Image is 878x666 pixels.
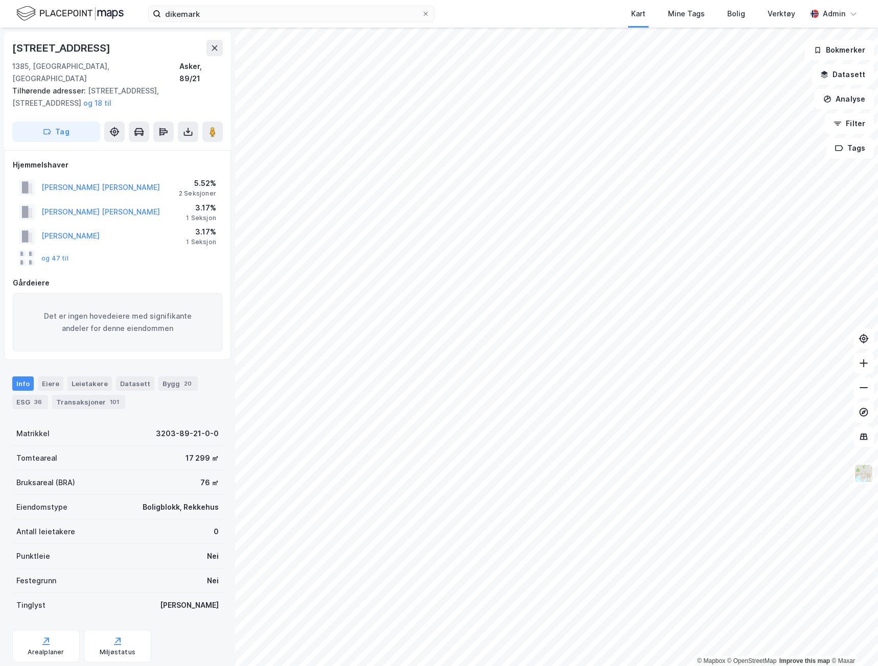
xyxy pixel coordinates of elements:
div: 101 [108,397,121,407]
img: Z [854,464,873,483]
img: logo.f888ab2527a4732fd821a326f86c7f29.svg [16,5,124,22]
div: 1 Seksjon [186,214,216,222]
div: 0 [214,526,219,538]
div: Tinglyst [16,599,45,611]
div: Nei [207,575,219,587]
div: 3.17% [186,202,216,214]
div: Kart [631,8,645,20]
div: Bruksareal (BRA) [16,477,75,489]
div: 2 Seksjoner [179,189,216,198]
div: 5.52% [179,177,216,189]
iframe: Chat Widget [827,617,878,666]
div: Leietakere [67,376,112,391]
div: Gårdeiere [13,277,222,289]
div: 1385, [GEOGRAPHIC_DATA], [GEOGRAPHIC_DATA] [12,60,179,85]
div: Punktleie [16,550,50,562]
div: Festegrunn [16,575,56,587]
div: Kontrollprogram for chat [827,617,878,666]
div: 3.17% [186,226,216,238]
div: 36 [32,397,44,407]
div: [PERSON_NAME] [160,599,219,611]
button: Filter [825,113,874,134]
div: 3203-89-21-0-0 [156,427,219,440]
div: Hjemmelshaver [13,159,222,171]
div: 76 ㎡ [200,477,219,489]
button: Bokmerker [805,40,874,60]
div: Boligblokk, Rekkehus [143,501,219,513]
button: Datasett [812,64,874,85]
div: Nei [207,550,219,562]
a: Improve this map [779,657,830,664]
div: 20 [182,378,194,389]
div: Eiere [38,376,63,391]
div: 1 Seksjon [186,238,216,246]
div: Mine Tags [668,8,705,20]
button: Tag [12,122,100,142]
div: Datasett [116,376,154,391]
div: Matrikkel [16,427,50,440]
div: Info [12,376,34,391]
a: Mapbox [697,657,725,664]
div: Miljøstatus [100,648,135,656]
div: Det er ingen hovedeiere med signifikante andeler for denne eiendommen [13,293,222,351]
div: Antall leietakere [16,526,75,538]
div: ESG [12,395,48,409]
a: OpenStreetMap [727,657,777,664]
div: 17 299 ㎡ [186,452,219,464]
div: [STREET_ADDRESS], [STREET_ADDRESS] [12,85,215,109]
div: [STREET_ADDRESS] [12,40,112,56]
input: Søk på adresse, matrikkel, gårdeiere, leietakere eller personer [161,6,422,21]
div: Asker, 89/21 [179,60,223,85]
div: Bolig [727,8,745,20]
span: Tilhørende adresser: [12,86,88,95]
div: Admin [823,8,845,20]
div: Eiendomstype [16,501,67,513]
button: Tags [826,138,874,158]
div: Verktøy [768,8,795,20]
div: Tomteareal [16,452,57,464]
button: Analyse [815,89,874,109]
div: Transaksjoner [52,395,125,409]
div: Arealplaner [28,648,64,656]
div: Bygg [158,376,198,391]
